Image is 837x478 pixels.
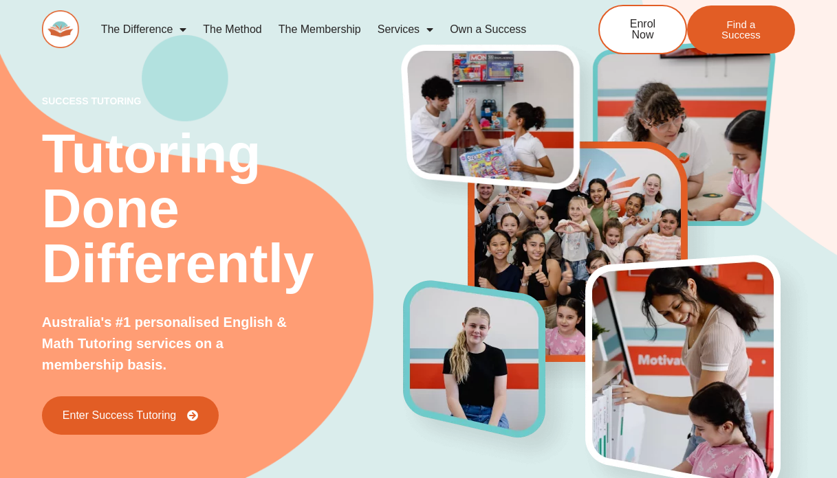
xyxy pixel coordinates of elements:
[598,5,687,54] a: Enrol Now
[93,14,195,45] a: The Difference
[42,126,404,291] h2: Tutoring Done Differently
[270,14,369,45] a: The Membership
[195,14,270,45] a: The Method
[42,396,219,435] a: Enter Success Tutoring
[63,410,176,421] span: Enter Success Tutoring
[42,96,404,106] p: success tutoring
[42,312,306,376] p: Australia's #1 personalised English & Math Tutoring services on a membership basis.
[369,14,442,45] a: Services
[93,14,556,45] nav: Menu
[708,19,774,40] span: Find a Success
[442,14,534,45] a: Own a Success
[687,5,795,54] a: Find a Success
[620,19,665,41] span: Enrol Now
